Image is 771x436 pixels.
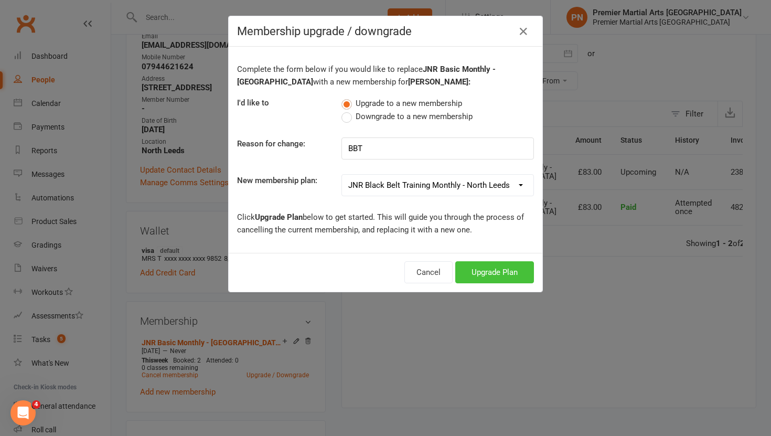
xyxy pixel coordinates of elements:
p: Click below to get started. This will guide you through the process of cancelling the current mem... [237,211,534,236]
button: Upgrade Plan [455,261,534,283]
label: Reason for change: [237,137,305,150]
input: Reason (optional) [341,137,534,159]
b: Upgrade Plan [255,212,303,222]
button: Close [515,23,532,40]
span: Upgrade to a new membership [356,97,462,108]
b: [PERSON_NAME]: [408,77,470,87]
iframe: Intercom live chat [10,400,36,426]
span: 4 [32,400,40,409]
button: Cancel [404,261,453,283]
label: I'd like to [237,97,269,109]
span: Downgrade to a new membership [356,110,473,121]
p: Complete the form below if you would like to replace with a new membership for [237,63,534,88]
label: New membership plan: [237,174,317,187]
h4: Membership upgrade / downgrade [237,25,534,38]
